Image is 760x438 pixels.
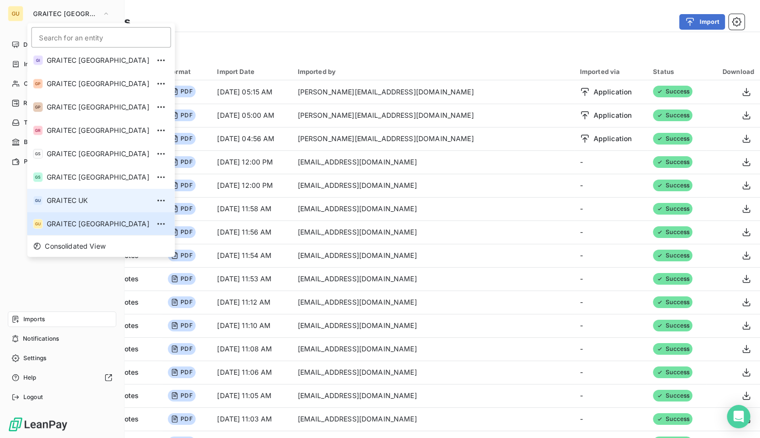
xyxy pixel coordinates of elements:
a: Bank [8,134,116,150]
td: [DATE] 11:06 AM [211,361,291,384]
span: Help [23,373,36,382]
td: [DATE] 11:10 AM [211,314,291,337]
td: [DATE] 04:56 AM [211,127,291,150]
div: GR [33,126,43,135]
span: PDF [168,250,195,261]
span: Application [594,87,632,97]
td: [EMAIL_ADDRESS][DOMAIN_NAME] [291,220,574,244]
span: - [580,181,583,190]
div: GU [33,196,43,205]
td: [DATE] 12:00 PM [211,174,291,197]
span: GRAITEC [GEOGRAPHIC_DATA] [47,149,149,159]
a: +99Reminders [8,95,116,111]
span: GRAITEC UK [47,196,149,205]
div: GS [33,149,43,159]
div: GU [8,6,23,21]
span: Application [594,134,632,144]
span: Application [594,110,632,120]
span: Success [653,273,692,285]
span: Success [653,413,692,425]
span: - [580,321,583,330]
a: Payments [8,154,116,169]
td: [DATE] 05:15 AM [211,80,291,104]
span: Settings [23,354,46,363]
span: Dashboard [23,40,54,49]
span: GRAITEC [GEOGRAPHIC_DATA] [47,126,149,135]
span: Consolidated View [45,241,106,251]
td: [PERSON_NAME][EMAIL_ADDRESS][DOMAIN_NAME] [291,104,574,127]
span: Imports [23,315,45,324]
span: PDF [168,86,195,97]
span: Reminders [23,99,54,108]
td: [DATE] 11:56 AM [211,220,291,244]
span: PDF [168,296,195,308]
a: Clients [8,76,116,91]
td: [EMAIL_ADDRESS][DOMAIN_NAME] [291,314,574,337]
td: [DATE] 11:12 AM [211,291,291,314]
div: GU [33,219,43,229]
td: [DATE] 11:58 AM [211,197,291,220]
a: Dashboard [8,37,116,53]
td: [EMAIL_ADDRESS][DOMAIN_NAME] [291,291,574,314]
span: - [580,367,583,377]
td: [EMAIL_ADDRESS][DOMAIN_NAME] [291,197,574,220]
span: - [580,251,583,260]
span: - [580,157,583,167]
span: Success [653,226,692,238]
div: GP [33,102,43,112]
span: Invoices [24,60,47,69]
span: PDF [168,203,195,215]
td: [PERSON_NAME][EMAIL_ADDRESS][DOMAIN_NAME] [291,127,574,150]
td: [EMAIL_ADDRESS][DOMAIN_NAME] [291,150,574,174]
span: GRAITEC [GEOGRAPHIC_DATA] [47,172,149,182]
button: Import [679,14,725,30]
td: [DATE] 11:05 AM [211,384,291,407]
td: [EMAIL_ADDRESS][DOMAIN_NAME] [291,267,574,291]
td: [EMAIL_ADDRESS][DOMAIN_NAME] [291,407,574,431]
td: [DATE] 05:00 AM [211,104,291,127]
td: [EMAIL_ADDRESS][DOMAIN_NAME] [291,384,574,407]
td: [EMAIL_ADDRESS][DOMAIN_NAME] [291,361,574,384]
span: PDF [168,390,195,401]
td: [DATE] 11:08 AM [211,337,291,361]
span: Success [653,366,692,378]
div: GS [33,172,43,182]
span: Success [653,109,692,121]
img: Logo LeanPay [8,417,68,432]
a: Settings [8,350,116,366]
span: PDF [168,273,195,285]
span: PDF [168,226,195,238]
span: - [580,414,583,424]
span: Success [653,133,692,145]
span: GRAITEC [GEOGRAPHIC_DATA] [47,55,149,65]
span: PDF [168,413,195,425]
td: [DATE] 12:00 PM [211,150,291,174]
span: PDF [168,133,195,145]
span: Tasks [24,118,40,127]
span: Success [653,320,692,331]
a: Help [8,370,116,385]
div: Status [653,68,700,75]
span: Payments [24,157,52,166]
span: Notifications [23,334,59,343]
a: Tasks [8,115,116,130]
span: - [580,227,583,237]
a: Invoices [8,56,116,72]
span: PDF [168,109,195,121]
div: Format [168,68,205,75]
span: Success [653,250,692,261]
span: Success [653,390,692,401]
span: Success [653,86,692,97]
div: Imported by [297,68,568,75]
span: - [580,391,583,401]
div: Download [712,68,754,75]
div: Import Date [217,68,286,75]
span: - [580,297,583,307]
span: GRAITEC [GEOGRAPHIC_DATA] [47,79,149,89]
a: Imports [8,311,116,327]
td: [PERSON_NAME][EMAIL_ADDRESS][DOMAIN_NAME] [291,80,574,104]
span: Clients [24,79,43,88]
span: Bank [24,138,38,146]
div: Imported via [580,68,642,75]
td: [DATE] 11:53 AM [211,267,291,291]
